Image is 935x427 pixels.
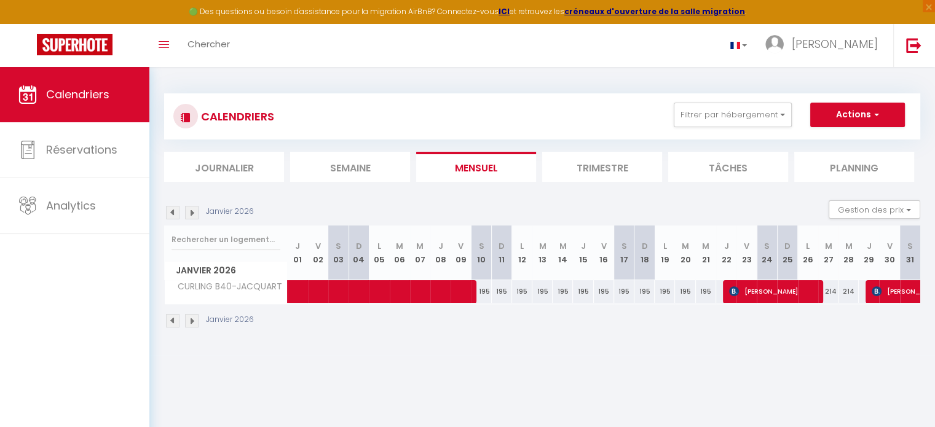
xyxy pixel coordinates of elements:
[716,225,736,280] th: 22
[471,225,491,280] th: 10
[206,314,254,326] p: Janvier 2026
[784,240,791,252] abbr: D
[349,225,369,280] th: 04
[614,225,634,280] th: 17
[838,225,859,280] th: 28
[172,229,280,251] input: Rechercher un logement...
[838,280,859,303] div: 214
[416,240,424,252] abbr: M
[724,240,728,252] abbr: J
[377,240,381,252] abbr: L
[757,225,777,280] th: 24
[744,240,749,252] abbr: V
[410,225,430,280] th: 07
[663,240,667,252] abbr: L
[594,280,614,303] div: 195
[655,225,675,280] th: 19
[553,280,573,303] div: 195
[859,225,879,280] th: 29
[907,240,913,252] abbr: S
[308,225,328,280] th: 02
[806,240,810,252] abbr: L
[164,152,284,182] li: Journalier
[167,280,285,294] span: CURLING B40-JACQUART
[315,240,321,252] abbr: V
[430,225,451,280] th: 08
[764,240,770,252] abbr: S
[288,225,308,280] th: 01
[512,225,532,280] th: 12
[573,280,593,303] div: 195
[634,225,655,280] th: 18
[696,280,716,303] div: 195
[10,5,47,42] button: Ouvrir le widget de chat LiveChat
[451,225,471,280] th: 09
[290,152,410,182] li: Semaine
[634,280,655,303] div: 195
[178,24,239,67] a: Chercher
[675,280,695,303] div: 195
[798,225,818,280] th: 26
[499,240,505,252] abbr: D
[642,240,648,252] abbr: D
[187,37,230,50] span: Chercher
[675,225,695,280] th: 20
[336,240,341,252] abbr: S
[559,240,567,252] abbr: M
[37,34,112,55] img: Super Booking
[736,225,757,280] th: 23
[390,225,410,280] th: 06
[792,36,878,52] span: [PERSON_NAME]
[756,24,893,67] a: ... [PERSON_NAME]
[906,37,921,53] img: logout
[369,225,389,280] th: 05
[765,35,784,53] img: ...
[492,225,512,280] th: 11
[867,240,872,252] abbr: J
[46,87,109,102] span: Calendriers
[46,198,96,213] span: Analytics
[682,240,689,252] abbr: M
[295,240,300,252] abbr: J
[458,240,464,252] abbr: V
[499,6,510,17] a: ICI
[668,152,788,182] li: Tâches
[621,240,627,252] abbr: S
[810,103,905,127] button: Actions
[655,280,675,303] div: 195
[794,152,914,182] li: Planning
[396,240,403,252] abbr: M
[532,225,553,280] th: 13
[206,206,254,217] p: Janvier 2026
[674,103,792,127] button: Filtrer par hébergement
[478,240,484,252] abbr: S
[702,240,709,252] abbr: M
[165,262,287,280] span: Janvier 2026
[564,6,745,17] a: créneaux d'ouverture de la salle migration
[886,240,892,252] abbr: V
[777,225,797,280] th: 25
[553,225,573,280] th: 14
[845,240,853,252] abbr: M
[818,225,838,280] th: 27
[520,240,524,252] abbr: L
[818,280,838,303] div: 214
[416,152,536,182] li: Mensuel
[539,240,546,252] abbr: M
[198,103,274,130] h3: CALENDRIERS
[900,225,920,280] th: 31
[438,240,443,252] abbr: J
[542,152,662,182] li: Trimestre
[573,225,593,280] th: 15
[829,200,920,219] button: Gestion des prix
[601,240,607,252] abbr: V
[879,225,899,280] th: 30
[581,240,586,252] abbr: J
[356,240,362,252] abbr: D
[729,280,817,303] span: [PERSON_NAME]
[824,240,832,252] abbr: M
[696,225,716,280] th: 21
[46,142,117,157] span: Réservations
